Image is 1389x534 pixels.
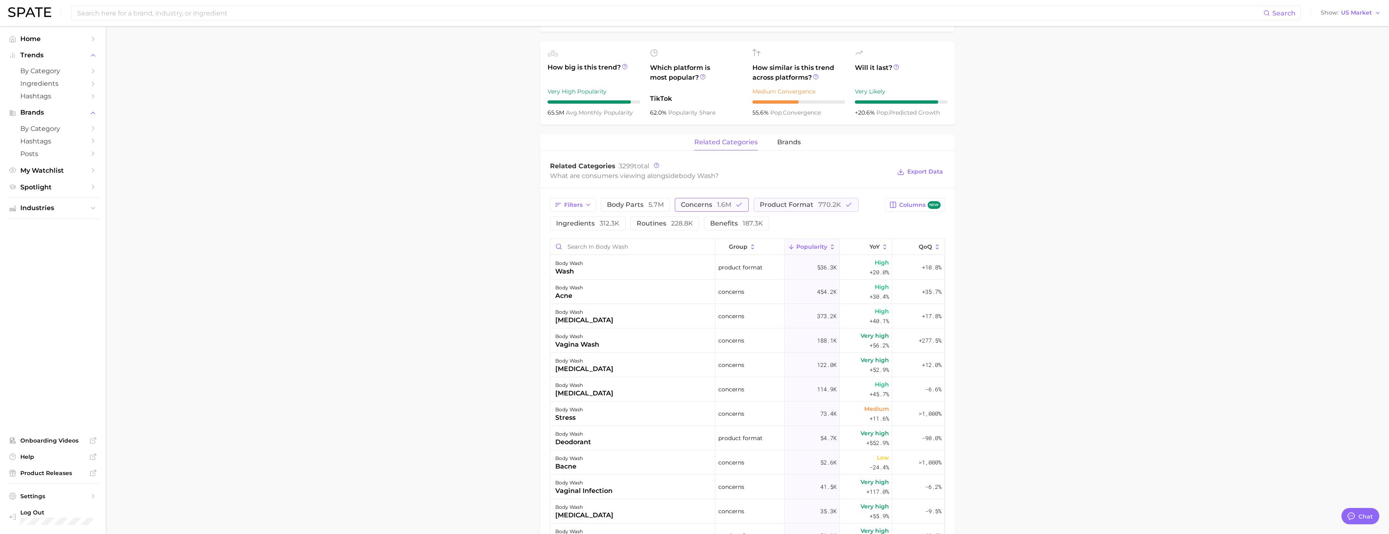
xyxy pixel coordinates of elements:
[7,202,99,214] button: Industries
[556,220,620,227] span: ingredients
[919,458,941,466] span: >1,000%
[752,109,770,116] span: 55.6%
[869,292,889,302] span: +30.4%
[20,453,85,460] span: Help
[861,501,889,511] span: Very high
[869,414,889,423] span: +11.6%
[550,499,945,523] button: body wash[MEDICAL_DATA]concerns35.3kVery high+55.9%-9.5%
[650,63,743,90] span: Which platform is most popular?
[817,360,837,370] span: 122.0k
[919,410,941,417] span: >1,000%
[550,170,891,181] div: What are consumers viewing alongside ?
[718,506,744,516] span: concerns
[7,451,99,463] a: Help
[20,469,85,477] span: Product Releases
[718,384,744,394] span: concerns
[919,243,932,250] span: QoQ
[922,263,941,272] span: +10.8%
[869,389,889,399] span: +45.7%
[637,220,693,227] span: routines
[864,404,889,414] span: Medium
[694,139,758,146] span: related categories
[729,243,748,250] span: group
[7,467,99,479] a: Product Releases
[718,433,763,443] span: product format
[855,63,948,82] span: Will it last?
[875,306,889,316] span: High
[718,311,744,321] span: concerns
[550,255,945,280] button: body washwashproduct format536.3kHigh+20.0%+10.8%
[20,92,85,100] span: Hashtags
[770,109,821,116] span: convergence
[8,7,51,17] img: SPATE
[869,365,889,375] span: +52.9%
[555,510,613,520] div: [MEDICAL_DATA]
[869,267,889,277] span: +20.0%
[718,287,744,297] span: concerns
[671,219,693,227] span: 228.8k
[550,198,596,212] button: Filters
[785,239,840,255] button: Popularity
[555,389,613,398] div: [MEDICAL_DATA]
[1341,11,1372,15] span: US Market
[20,509,93,516] span: Log Out
[840,239,892,255] button: YoY
[20,183,85,191] span: Spotlight
[555,364,613,374] div: [MEDICAL_DATA]
[861,355,889,365] span: Very high
[717,201,731,208] span: 1.6m
[555,258,583,268] div: body wash
[20,52,85,59] span: Trends
[7,506,99,527] a: Log out. Currently logged in with e-mail alicia.ung@kearney.com.
[555,405,583,415] div: body wash
[7,33,99,45] a: Home
[555,283,583,293] div: body wash
[619,162,649,170] span: total
[7,90,99,102] a: Hashtags
[555,340,599,349] div: vagina wash
[650,109,668,116] span: 62.0%
[715,239,785,255] button: group
[885,198,945,212] button: Columnsnew
[876,109,940,116] span: predicted growth
[555,267,583,276] div: wash
[7,65,99,77] a: by Category
[925,384,941,394] span: -6.6%
[7,49,99,61] button: Trends
[861,428,889,438] span: Very high
[550,377,945,402] button: body wash[MEDICAL_DATA]concerns114.9kHigh+45.7%-6.6%
[555,380,613,390] div: body wash
[925,482,941,492] span: -6.2%
[7,135,99,148] a: Hashtags
[7,490,99,502] a: Settings
[895,166,945,178] button: Export Data
[20,35,85,43] span: Home
[555,291,583,301] div: acne
[607,202,664,208] span: body parts
[866,487,889,497] span: +117.0%
[550,162,615,170] span: Related Categories
[710,220,763,227] span: benefits
[752,100,845,104] div: 5 / 10
[555,315,613,325] div: [MEDICAL_DATA]
[718,482,744,492] span: concerns
[818,201,841,208] span: 770.2k
[820,433,837,443] span: 54.7k
[760,202,841,208] span: product format
[7,148,99,160] a: Posts
[20,125,85,132] span: by Category
[718,458,744,467] span: concerns
[20,204,85,212] span: Industries
[548,87,640,96] div: Very High Popularity
[555,413,583,423] div: stress
[20,67,85,75] span: by Category
[922,433,941,443] span: -90.0%
[555,437,591,447] div: deodorant
[1319,8,1383,18] button: ShowUS Market
[555,462,583,471] div: bacne
[1321,11,1339,15] span: Show
[550,475,945,499] button: body washvaginal infectionconcerns41.5kVery high+117.0%-6.2%
[7,106,99,119] button: Brands
[550,402,945,426] button: body washstressconcerns73.4kMedium+11.6%>1,000%
[869,341,889,350] span: +56.2%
